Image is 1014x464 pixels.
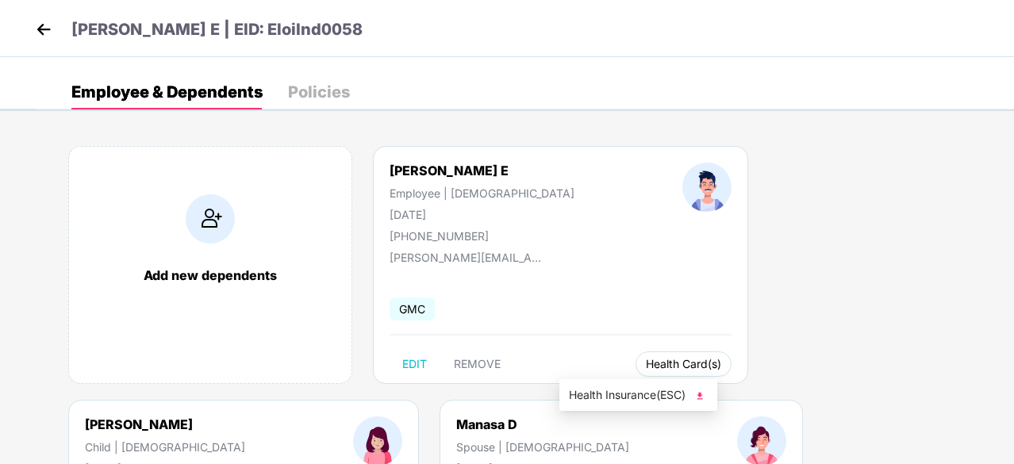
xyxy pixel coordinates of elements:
[454,358,501,370] span: REMOVE
[692,388,708,404] img: svg+xml;base64,PHN2ZyB4bWxucz0iaHR0cDovL3d3dy53My5vcmcvMjAwMC9zdmciIHhtbG5zOnhsaW5rPSJodHRwOi8vd3...
[390,208,574,221] div: [DATE]
[390,297,435,320] span: GMC
[569,386,708,404] span: Health Insurance(ESC)
[32,17,56,41] img: back
[390,186,574,200] div: Employee | [DEMOGRAPHIC_DATA]
[456,416,629,432] div: Manasa D
[390,163,574,178] div: [PERSON_NAME] E
[85,416,245,432] div: [PERSON_NAME]
[646,360,721,368] span: Health Card(s)
[390,229,574,243] div: [PHONE_NUMBER]
[85,267,336,283] div: Add new dependents
[456,440,629,454] div: Spouse | [DEMOGRAPHIC_DATA]
[85,440,245,454] div: Child | [DEMOGRAPHIC_DATA]
[390,251,548,264] div: [PERSON_NAME][EMAIL_ADDRESS][DOMAIN_NAME]
[390,351,440,377] button: EDIT
[402,358,427,370] span: EDIT
[186,194,235,244] img: addIcon
[71,17,363,42] p: [PERSON_NAME] E | EID: EloiInd0058
[441,351,513,377] button: REMOVE
[636,351,732,377] button: Health Card(s)
[682,163,732,212] img: profileImage
[288,84,350,100] div: Policies
[71,84,263,100] div: Employee & Dependents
